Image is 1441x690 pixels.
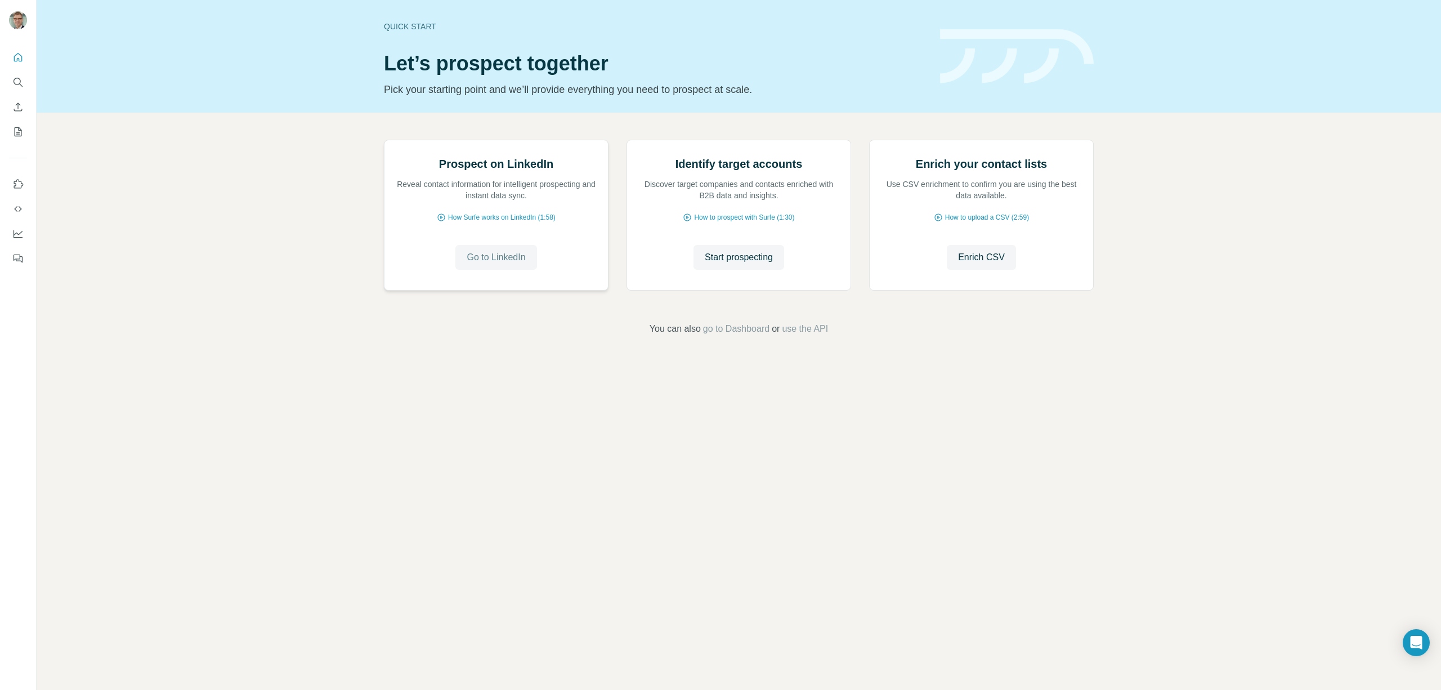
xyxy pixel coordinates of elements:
div: Open Intercom Messenger [1403,629,1430,656]
button: Enrich CSV [947,245,1016,270]
button: My lists [9,122,27,142]
button: Feedback [9,248,27,269]
button: Use Surfe on LinkedIn [9,174,27,194]
button: go to Dashboard [703,322,769,336]
img: Avatar [9,11,27,29]
button: Enrich CSV [9,97,27,117]
span: You can also [650,322,701,336]
button: use the API [782,322,828,336]
p: Reveal contact information for intelligent prospecting and instant data sync. [396,179,597,201]
button: Quick start [9,47,27,68]
span: How Surfe works on LinkedIn (1:58) [448,212,556,222]
p: Use CSV enrichment to confirm you are using the best data available. [881,179,1082,201]
h2: Prospect on LinkedIn [439,156,553,172]
span: Start prospecting [705,251,773,264]
button: Search [9,72,27,92]
button: Go to LinkedIn [455,245,536,270]
span: Go to LinkedIn [467,251,525,264]
p: Discover target companies and contacts enriched with B2B data and insights. [638,179,839,201]
button: Use Surfe API [9,199,27,219]
h1: Let’s prospect together [384,52,927,75]
h2: Enrich your contact lists [916,156,1047,172]
button: Dashboard [9,224,27,244]
span: or [772,322,780,336]
img: banner [940,29,1094,84]
p: Pick your starting point and we’ll provide everything you need to prospect at scale. [384,82,927,97]
div: Quick start [384,21,927,32]
span: Enrich CSV [958,251,1005,264]
h2: Identify target accounts [675,156,803,172]
span: How to upload a CSV (2:59) [945,212,1029,222]
button: Start prospecting [693,245,784,270]
span: How to prospect with Surfe (1:30) [694,212,794,222]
